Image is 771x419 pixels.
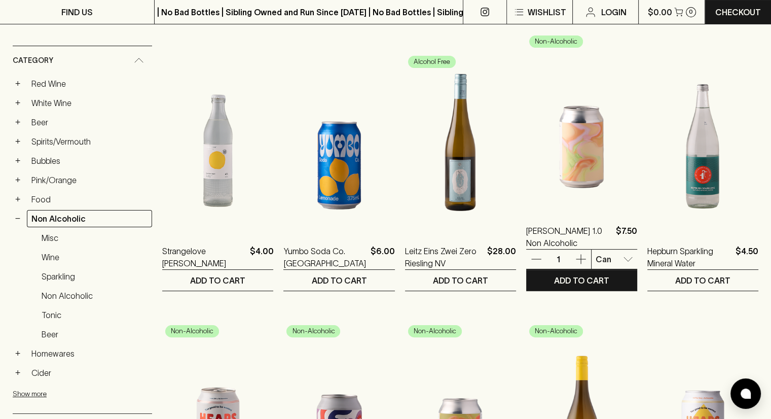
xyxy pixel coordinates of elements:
a: Spirits/Vermouth [27,133,152,150]
p: ADD TO CART [554,274,609,287]
button: + [13,368,23,378]
a: Leitz Eins Zwei Zero Riesling NV [405,245,483,269]
a: Hepburn Sparkling Mineral Water [647,245,731,269]
button: + [13,175,23,185]
button: − [13,214,23,224]
button: + [13,79,23,89]
a: Non Alcoholic [27,210,152,227]
button: ADD TO CART [526,270,637,291]
a: Tonic [37,306,152,324]
a: Misc [37,229,152,247]
a: Homewares [27,345,152,362]
p: 0 [689,9,693,15]
a: Beer [37,326,152,343]
button: + [13,98,23,108]
button: ADD TO CART [405,270,516,291]
p: ADD TO CART [312,274,367,287]
p: $28.00 [487,245,516,269]
p: ADD TO CART [675,274,730,287]
p: 1 [546,254,571,265]
p: $0.00 [648,6,672,18]
a: [PERSON_NAME] 1.0 Non Alcoholic [526,225,612,249]
a: Strangelove [PERSON_NAME] [162,245,245,269]
button: + [13,117,23,127]
button: ADD TO CART [162,270,273,291]
p: Wishlist [527,6,566,18]
a: Red Wine [27,75,152,92]
button: + [13,348,23,359]
img: Yumbo Soda Co. Lemonade [283,52,394,230]
a: Wine [37,249,152,266]
img: Leitz Eins Zwei Zero Riesling NV [405,52,516,230]
button: + [13,194,23,204]
img: bubble-icon [741,389,751,399]
button: + [13,136,23,147]
p: Login [601,6,626,18]
a: Non Alcoholic [37,287,152,304]
img: TINA 1.0 Non Alcoholic [526,32,637,209]
a: Bubbles [27,152,152,169]
p: FIND US [61,6,93,18]
p: $6.00 [371,245,395,269]
p: ADD TO CART [190,274,245,287]
a: Sparkling [37,268,152,285]
a: Beer [27,114,152,131]
p: $4.00 [249,245,273,269]
div: Can [592,249,637,269]
a: White Wine [27,94,152,112]
a: Food [27,191,152,208]
button: Show more [13,383,145,404]
img: Hepburn Sparkling Mineral Water [647,52,758,230]
p: Can [596,253,611,265]
div: Category [13,46,152,75]
span: Category [13,54,53,67]
button: ADD TO CART [647,270,758,291]
button: + [13,156,23,166]
p: $4.50 [736,245,758,269]
img: Strangelove Yuzu Soda [162,52,273,230]
a: Cider [27,364,152,381]
button: ADD TO CART [283,270,394,291]
a: Yumbo Soda Co. [GEOGRAPHIC_DATA] [283,245,366,269]
p: $7.50 [616,225,637,249]
a: Pink/Orange [27,171,152,189]
p: ADD TO CART [433,274,488,287]
p: Checkout [715,6,761,18]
